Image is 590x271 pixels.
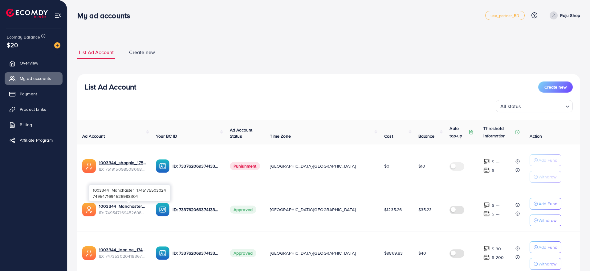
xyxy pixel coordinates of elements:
h3: My ad accounts [77,11,135,20]
span: All status [499,102,522,111]
button: Add Fund [530,198,561,210]
button: Add Fund [530,241,561,253]
a: Product Links [5,103,63,115]
span: Your BC ID [156,133,177,139]
span: Ad Account Status [230,127,253,139]
span: [GEOGRAPHIC_DATA]/[GEOGRAPHIC_DATA] [270,163,356,169]
a: Affiliate Program [5,134,63,146]
img: ic-ads-acc.e4c84228.svg [82,159,96,173]
p: $ --- [492,202,499,209]
img: ic-ba-acc.ded83a64.svg [156,246,169,260]
p: Add Fund [539,156,557,164]
span: $10 [418,163,425,169]
img: ic-ads-acc.e4c84228.svg [82,203,96,216]
div: <span class='underline'>1003344_shoppio_1750688962312</span></br>7519150985080684551 [99,160,146,172]
img: ic-ads-acc.e4c84228.svg [82,246,96,260]
span: Payment [20,91,37,97]
span: $35.23 [418,206,432,213]
p: Add Fund [539,244,557,251]
span: Affiliate Program [20,137,53,143]
span: $0 [384,163,389,169]
span: Ecomdy Balance [7,34,40,40]
span: My ad accounts [20,75,51,81]
p: $ --- [492,158,499,165]
span: [GEOGRAPHIC_DATA]/[GEOGRAPHIC_DATA] [270,206,356,213]
p: Withdraw [539,260,556,268]
img: image [54,42,60,48]
p: $ --- [492,167,499,174]
a: Billing [5,119,63,131]
a: Overview [5,57,63,69]
p: ID: 7337620693741338625 [173,249,220,257]
button: Withdraw [530,171,561,183]
span: ID: 7519150985080684551 [99,166,146,172]
span: $40 [418,250,426,256]
img: ic-ba-acc.ded83a64.svg [156,159,169,173]
iframe: Chat [564,243,585,266]
a: uce_partner_BD [485,11,524,20]
span: Create new [544,84,567,90]
div: Search for option [496,100,573,112]
p: $ 30 [492,245,501,252]
img: top-up amount [483,254,490,261]
a: 1003344_shoppio_1750688962312 [99,160,146,166]
a: My ad accounts [5,72,63,85]
span: uce_partner_BD [490,14,519,18]
span: $9869.83 [384,250,403,256]
a: 1003344_loon ae_1740066863007 [99,247,146,253]
span: $1235.26 [384,206,402,213]
span: ID: 7495471694526988304 [99,210,146,216]
p: Withdraw [539,217,556,224]
span: Approved [230,206,256,214]
span: ID: 7473530204183674896 [99,253,146,259]
p: Add Fund [539,200,557,207]
button: Create new [538,81,573,93]
span: Product Links [20,106,46,112]
span: Action [530,133,542,139]
img: top-up amount [483,167,490,173]
button: Add Fund [530,154,561,166]
img: ic-ba-acc.ded83a64.svg [156,203,169,216]
span: Create new [129,49,155,56]
span: 1003344_Manchaster_1745175503024 [93,187,166,193]
input: Search for option [523,101,563,111]
span: Billing [20,122,32,128]
span: $20 [7,40,18,49]
p: $ --- [492,210,499,218]
p: Threshold information [483,125,514,140]
button: Withdraw [530,258,561,270]
p: $ 200 [492,254,504,261]
img: menu [54,12,61,19]
p: Withdraw [539,173,556,181]
div: <span class='underline'>1003344_loon ae_1740066863007</span></br>7473530204183674896 [99,247,146,259]
a: 1003344_Manchaster_1745175503024 [99,203,146,209]
p: Auto top-up [450,125,467,140]
img: logo [6,9,48,18]
span: Overview [20,60,38,66]
span: Cost [384,133,393,139]
img: top-up amount [483,202,490,208]
button: Withdraw [530,215,561,226]
span: Punishment [230,162,260,170]
p: Raju Shop [560,12,580,19]
a: Raju Shop [547,11,580,19]
p: ID: 7337620693741338625 [173,162,220,170]
div: 7495471694526988304 [89,185,170,201]
img: top-up amount [483,245,490,252]
span: Approved [230,249,256,257]
img: top-up amount [483,158,490,165]
p: ID: 7337620693741338625 [173,206,220,213]
span: Ad Account [82,133,105,139]
a: Payment [5,88,63,100]
img: top-up amount [483,211,490,217]
span: Time Zone [270,133,291,139]
span: [GEOGRAPHIC_DATA]/[GEOGRAPHIC_DATA] [270,250,356,256]
span: Balance [418,133,435,139]
span: List Ad Account [79,49,114,56]
h3: List Ad Account [85,82,136,91]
